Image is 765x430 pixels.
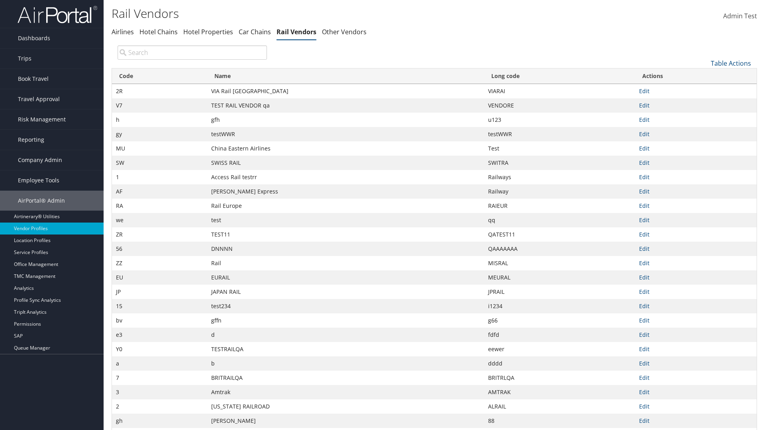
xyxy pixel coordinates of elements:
[484,342,635,356] td: eewer
[18,49,31,68] span: Trips
[484,270,635,285] td: MEURAL
[639,130,649,138] a: Edit
[207,156,484,170] td: SWISS RAIL
[112,299,207,313] td: 15
[484,127,635,141] td: testWWR
[18,28,50,48] span: Dashboards
[112,113,207,127] td: h
[639,188,649,195] a: Edit
[18,150,62,170] span: Company Admin
[112,270,207,285] td: EU
[639,388,649,396] a: Edit
[207,242,484,256] td: DNNNN
[639,417,649,424] a: Edit
[639,159,649,166] a: Edit
[639,245,649,252] a: Edit
[711,59,751,68] a: Table Actions
[18,130,44,150] span: Reporting
[18,109,66,129] span: Risk Management
[112,356,207,371] td: a
[207,98,484,113] td: TEST RAIL VENDOR qa
[112,127,207,141] td: gy
[207,84,484,98] td: VIA Rail [GEOGRAPHIC_DATA]
[639,374,649,381] a: Edit
[639,274,649,281] a: Edit
[207,113,484,127] td: gfh
[112,313,207,328] td: bv
[484,156,635,170] td: SWITRA
[207,68,484,84] th: Name: activate to sort column ascending
[639,173,649,181] a: Edit
[484,227,635,242] td: QATEST11
[635,68,757,84] th: Actions
[112,371,207,385] td: 7
[207,141,484,156] td: China Eastern Airlines
[639,360,649,367] a: Edit
[207,313,484,328] td: gffn
[484,313,635,328] td: g66
[112,285,207,299] td: JP
[484,371,635,385] td: BRITRLQA
[484,242,635,256] td: QAAAAAAA
[112,213,207,227] td: we
[112,68,207,84] th: Code: activate to sort column ascending
[639,403,649,410] a: Edit
[18,89,60,109] span: Travel Approval
[112,242,207,256] td: 56
[183,27,233,36] a: Hotel Properties
[484,256,635,270] td: MISRAL
[112,256,207,270] td: ZZ
[207,299,484,313] td: test234
[112,399,207,414] td: 2
[639,317,649,324] a: Edit
[639,231,649,238] a: Edit
[112,27,134,36] a: Airlines
[112,385,207,399] td: 3
[207,285,484,299] td: JAPAN RAIL
[112,328,207,342] td: e3
[112,414,207,428] td: gh
[322,27,367,36] a: Other Vendors
[484,98,635,113] td: VENDORE
[207,127,484,141] td: testWWR
[112,342,207,356] td: Y0
[207,213,484,227] td: test
[639,302,649,310] a: Edit
[207,399,484,414] td: [US_STATE] RAILROAD
[207,270,484,285] td: EURAIL
[639,331,649,338] a: Edit
[112,199,207,213] td: RA
[484,285,635,299] td: JPRAIL
[484,213,635,227] td: qq
[207,385,484,399] td: Amtrak
[112,141,207,156] td: MU
[18,191,65,211] span: AirPortal® Admin
[18,69,49,89] span: Book Travel
[484,199,635,213] td: RAIEUR
[112,5,542,22] h1: Rail Vendors
[207,199,484,213] td: Rail Europe
[639,102,649,109] a: Edit
[723,12,757,20] span: Admin Test
[484,68,635,84] th: Long code: activate to sort column ascending
[484,84,635,98] td: VIARAI
[723,4,757,29] a: Admin Test
[484,141,635,156] td: Test
[639,288,649,295] a: Edit
[18,5,97,24] img: airportal-logo.png
[484,399,635,414] td: ALRAIL
[484,113,635,127] td: u123
[112,98,207,113] td: V7
[639,216,649,224] a: Edit
[207,328,484,342] td: d
[484,328,635,342] td: fdfd
[207,414,484,428] td: [PERSON_NAME]
[484,385,635,399] td: AMTRAK
[484,170,635,184] td: Railways
[112,156,207,170] td: SW
[639,202,649,209] a: Edit
[639,259,649,267] a: Edit
[139,27,178,36] a: Hotel Chains
[484,184,635,199] td: Railway
[207,227,484,242] td: TEST11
